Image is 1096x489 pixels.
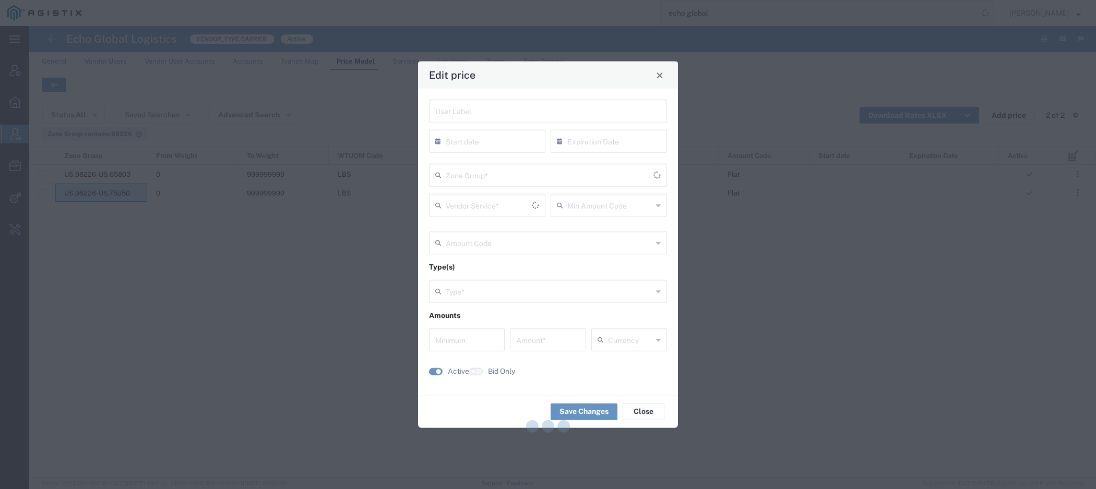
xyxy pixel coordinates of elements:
[448,366,469,377] label: Active
[551,403,617,420] button: Save Changes
[488,366,515,377] label: Bid Only
[429,310,667,321] p: Amounts
[429,262,667,273] p: Type(s)
[652,68,667,82] button: Close
[623,403,664,420] button: Close
[429,67,475,82] h4: Edit price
